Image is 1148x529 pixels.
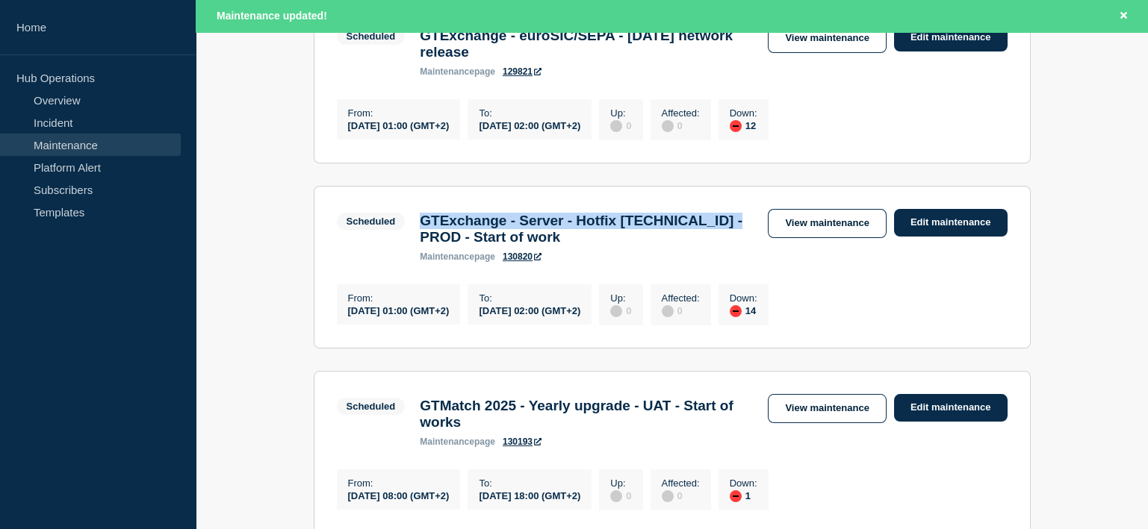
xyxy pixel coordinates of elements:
div: 0 [610,489,631,502]
span: maintenance [420,251,474,262]
div: 0 [662,119,700,132]
p: To : [479,478,580,489]
a: Edit maintenance [894,24,1008,51]
a: 130193 [503,436,542,447]
p: Down : [730,478,757,489]
div: 0 [610,119,631,132]
h3: GTExchange - euroSIC/SEPA - [DATE] network release [420,28,753,60]
p: Up : [610,478,631,489]
p: Up : [610,107,631,119]
p: page [420,251,495,262]
p: Down : [730,107,757,119]
div: 0 [662,304,700,317]
a: View maintenance [768,209,886,238]
span: maintenance [420,66,474,77]
span: maintenance [420,436,474,447]
p: From : [348,478,450,489]
h3: GTExchange - Server - Hotfix [TECHNICAL_ID] - PROD - Start of work [420,213,753,245]
p: Up : [610,292,631,304]
p: To : [479,107,580,119]
div: [DATE] 01:00 (GMT+2) [348,304,450,316]
p: From : [348,292,450,304]
p: To : [479,292,580,304]
a: 130820 [503,251,542,262]
p: Down : [730,292,757,304]
p: Affected : [662,478,700,489]
h3: GTMatch 2025 - Yearly upgrade - UAT - Start of works [420,398,753,431]
p: Affected : [662,107,700,119]
div: 12 [730,119,757,132]
div: disabled [610,120,622,132]
p: Affected : [662,292,700,304]
div: [DATE] 08:00 (GMT+2) [348,489,450,501]
div: [DATE] 02:00 (GMT+2) [479,304,580,316]
div: 1 [730,489,757,502]
div: Scheduled [347,216,396,227]
p: page [420,436,495,447]
div: Scheduled [347,31,396,42]
div: 14 [730,304,757,317]
div: down [730,490,742,502]
span: Maintenance updated! [217,10,327,22]
div: down [730,305,742,317]
div: disabled [662,490,674,502]
p: page [420,66,495,77]
div: disabled [662,305,674,317]
div: disabled [662,120,674,132]
div: [DATE] 02:00 (GMT+2) [479,119,580,131]
a: 129821 [503,66,542,77]
a: View maintenance [768,394,886,423]
div: 0 [662,489,700,502]
div: Scheduled [347,401,396,412]
button: Close banner [1114,7,1133,25]
a: View maintenance [768,24,886,53]
p: From : [348,107,450,119]
div: disabled [610,490,622,502]
a: Edit maintenance [894,209,1008,237]
a: Edit maintenance [894,394,1008,422]
div: 0 [610,304,631,317]
div: disabled [610,305,622,317]
div: [DATE] 18:00 (GMT+2) [479,489,580,501]
div: down [730,120,742,132]
div: [DATE] 01:00 (GMT+2) [348,119,450,131]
